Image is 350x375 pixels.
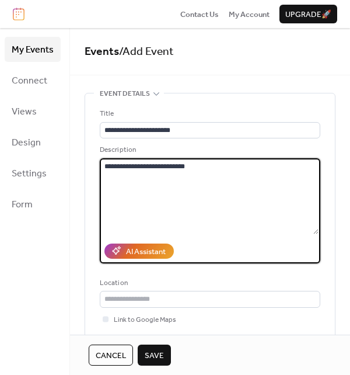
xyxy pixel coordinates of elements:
[96,350,126,362] span: Cancel
[229,8,269,20] a: My Account
[229,9,269,20] span: My Account
[12,103,37,121] span: Views
[145,350,164,362] span: Save
[180,9,219,20] span: Contact Us
[100,108,318,120] div: Title
[180,8,219,20] a: Contact Us
[12,41,54,59] span: My Events
[114,314,176,326] span: Link to Google Maps
[12,134,41,152] span: Design
[13,8,24,20] img: logo
[5,99,61,124] a: Views
[85,41,119,62] a: Events
[285,9,331,20] span: Upgrade 🚀
[5,130,61,155] a: Design
[100,277,318,289] div: Location
[12,165,47,183] span: Settings
[100,88,150,100] span: Event details
[119,41,174,62] span: / Add Event
[279,5,337,23] button: Upgrade🚀
[12,196,33,214] span: Form
[5,68,61,93] a: Connect
[89,345,133,366] button: Cancel
[5,37,61,62] a: My Events
[12,72,47,90] span: Connect
[100,144,318,156] div: Description
[5,161,61,186] a: Settings
[104,244,174,259] button: AI Assistant
[5,192,61,217] a: Form
[126,246,166,258] div: AI Assistant
[138,345,171,366] button: Save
